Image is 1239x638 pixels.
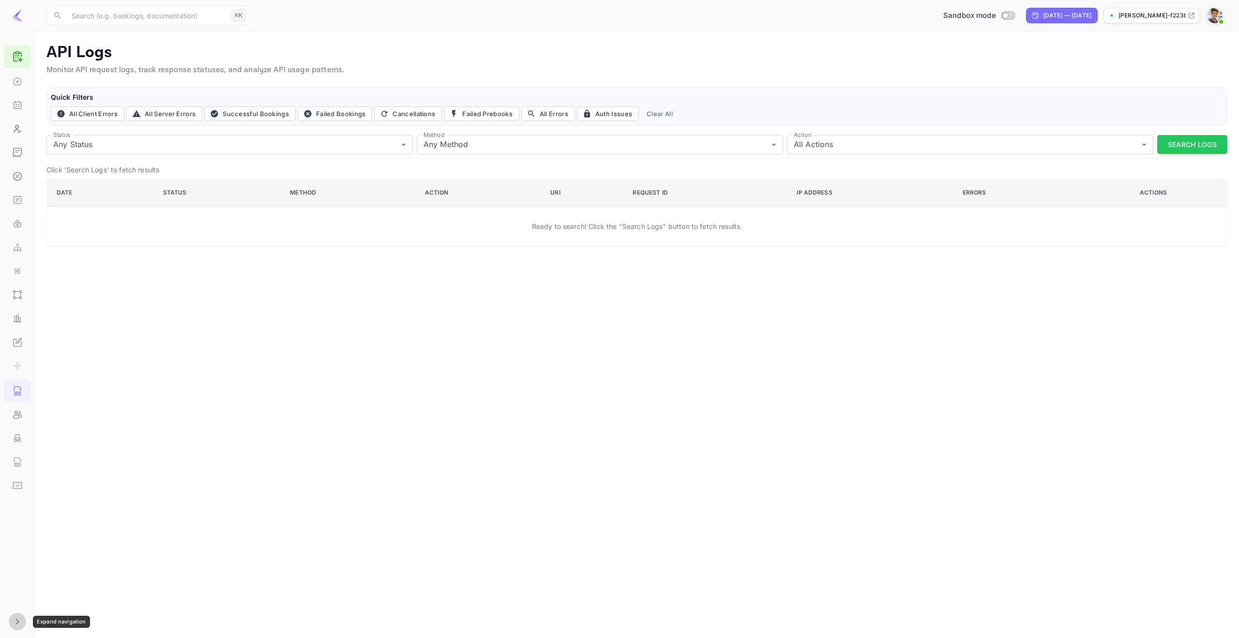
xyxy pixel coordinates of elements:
[1082,179,1227,206] th: Actions
[643,106,677,121] button: Clear All
[4,117,30,139] a: Customers
[4,403,30,425] a: Team management
[374,106,442,121] button: Cancellations
[417,179,543,206] th: Action
[4,307,30,329] a: Performance
[939,10,1018,21] div: Switch to Production mode
[4,236,30,258] a: Webhooks
[789,179,954,206] th: IP Address
[1043,11,1091,20] div: [DATE] — [DATE]
[955,179,1082,206] th: Errors
[625,179,789,206] th: Request ID
[1207,8,1223,23] img: Vinamra Sharma
[4,188,30,211] a: API docs and SDKs
[282,179,417,206] th: Method
[4,93,30,116] a: Bookings
[4,212,30,234] a: API Keys
[4,474,30,496] a: Promo codes
[444,106,519,121] button: Failed Prebooks
[47,179,155,206] th: Date
[53,131,70,139] label: Status
[126,106,202,121] button: All Server Errors
[4,141,30,163] a: Earnings
[204,106,296,121] button: Successful Bookings
[46,165,1227,175] p: Click 'Search Logs' to fetch results
[417,135,783,154] div: Any Method
[155,179,282,206] th: Status
[4,259,30,282] a: Integrations
[794,131,812,139] label: Action
[1157,135,1227,154] button: Search Logs
[46,43,1227,62] p: API Logs
[46,135,413,154] div: Any Status
[4,379,30,401] a: API Logs
[51,92,1223,103] h6: Quick Filters
[4,70,30,92] a: Home
[543,179,625,206] th: URI
[577,106,639,121] button: Auth Issues
[4,283,30,305] a: UI Components
[521,106,575,121] button: All Errors
[12,10,23,21] img: LiteAPI
[33,616,90,628] div: Expand navigation
[532,221,742,231] p: Ready to search! Click the "Search Logs" button to fetch results.
[4,426,30,449] a: Fraud management
[46,64,1227,76] p: Monitor API request logs, track response statuses, and analyze API usage patterns.
[66,6,227,25] input: Search (e.g. bookings, documentation)
[943,10,996,21] span: Sandbox mode
[4,165,30,187] a: Commission
[51,106,124,121] button: All Client Errors
[1118,11,1186,20] p: [PERSON_NAME]-f223b.n...
[423,131,444,139] label: Method
[4,331,30,353] a: Whitelabel
[4,450,30,472] a: Audit logs
[787,135,1153,154] div: All Actions
[9,613,26,630] button: Expand navigation
[231,9,246,22] div: ⌘K
[298,106,373,121] button: Failed Bookings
